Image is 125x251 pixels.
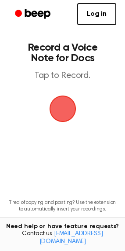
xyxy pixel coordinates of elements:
img: Beep Logo [50,96,76,122]
p: Tired of copying and pasting? Use the extension to automatically insert your recordings. [7,199,118,213]
a: Beep [9,6,58,23]
span: Contact us [5,230,120,246]
p: Tap to Record. [16,70,109,81]
a: [EMAIL_ADDRESS][DOMAIN_NAME] [39,231,103,245]
a: Log in [77,3,116,25]
h1: Record a Voice Note for Docs [16,42,109,63]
